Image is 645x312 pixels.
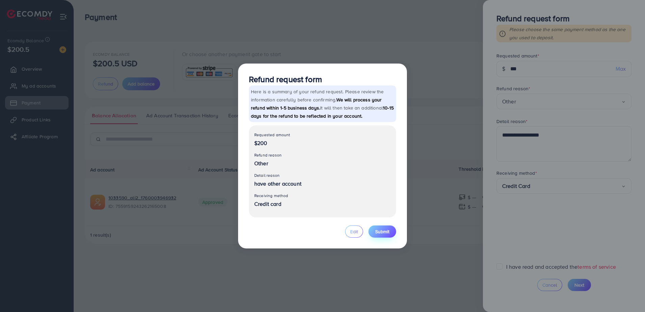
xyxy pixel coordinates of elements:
[254,179,391,188] p: have other account
[350,228,358,235] span: Edit
[254,131,391,139] p: Requested amount
[254,159,391,167] p: Other
[368,225,396,238] button: Submit
[254,200,391,208] p: Credit card
[254,151,391,159] p: Refund reason
[345,225,363,238] button: Edit
[616,282,640,307] iframe: Chat
[254,171,391,179] p: Detail reason
[249,74,396,84] h3: Refund request form
[251,96,382,111] span: We will process your refund within 1-5 business days.
[375,228,389,235] span: Submit
[249,86,396,122] p: Here is a summary of your refund request. Please review the information carefully before confirmi...
[251,104,394,119] span: 10-15 days for the refund to be reflected in your account.
[254,192,391,200] p: Receiving method
[254,139,391,147] p: $200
